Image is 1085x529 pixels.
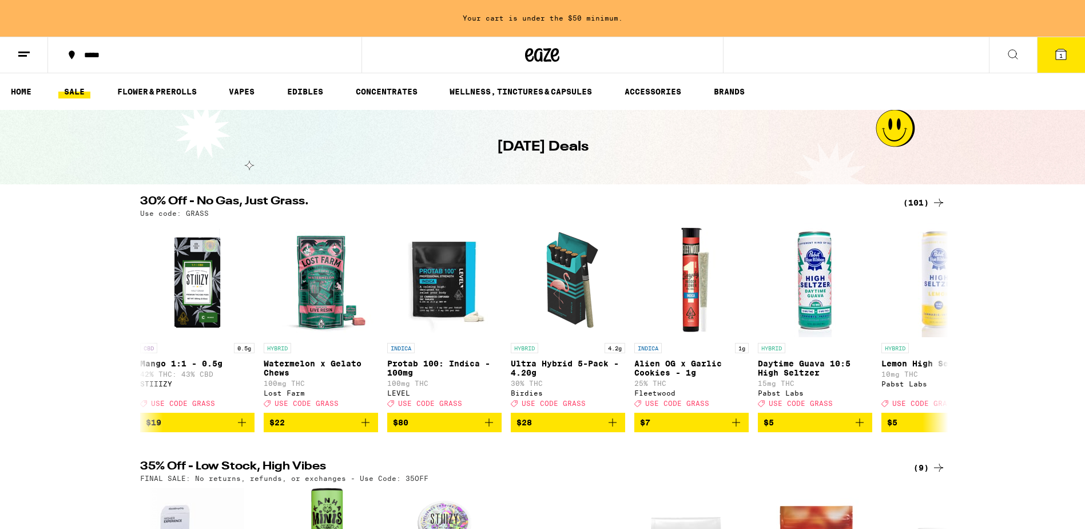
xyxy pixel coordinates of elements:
[264,389,378,397] div: Lost Farm
[264,413,378,432] button: Add to bag
[264,223,378,413] a: Open page for Watermelon x Gelato Chews from Lost Farm
[140,210,209,217] p: Use code: GRASS
[387,223,502,337] img: LEVEL - Protab 100: Indica - 100mg
[511,223,625,337] img: Birdies - Ultra Hybrid 5-Pack - 4.20g
[522,400,586,407] span: USE CODE GRASS
[758,380,872,387] p: 15mg THC
[634,223,749,337] img: Fleetwood - Alien OG x Garlic Cookies - 1g
[881,413,996,432] button: Add to bag
[881,359,996,368] p: Lemon High Seltzer
[140,413,255,432] button: Add to bag
[387,343,415,353] p: INDICA
[892,400,956,407] span: USE CODE GRASS
[511,413,625,432] button: Add to bag
[511,359,625,377] p: Ultra Hybrid 5-Pack - 4.20g
[758,413,872,432] button: Add to bag
[269,418,285,427] span: $22
[903,196,945,210] a: (101)
[511,380,625,387] p: 30% THC
[140,223,255,413] a: Open page for Mango 1:1 - 0.5g from STIIIZY
[634,223,749,413] a: Open page for Alien OG x Garlic Cookies - 1g from Fleetwood
[497,137,589,157] h1: [DATE] Deals
[223,85,260,98] a: VAPES
[140,461,889,475] h2: 35% Off - Low Stock, High Vibes
[735,343,749,353] p: 1g
[640,418,650,427] span: $7
[387,223,502,413] a: Open page for Protab 100: Indica - 100mg from LEVEL
[1037,37,1085,73] button: 1
[764,418,774,427] span: $5
[634,413,749,432] button: Add to bag
[619,85,687,98] a: ACCESSORIES
[264,223,378,337] img: Lost Farm - Watermelon x Gelato Chews
[634,359,749,377] p: Alien OG x Garlic Cookies - 1g
[758,343,785,353] p: HYBRID
[758,359,872,377] p: Daytime Guava 10:5 High Seltzer
[387,389,502,397] div: LEVEL
[387,413,502,432] button: Add to bag
[140,223,255,337] img: STIIIZY - Mango 1:1 - 0.5g
[708,85,750,98] a: BRANDS
[758,223,872,413] a: Open page for Daytime Guava 10:5 High Seltzer from Pabst Labs
[881,223,996,413] a: Open page for Lemon High Seltzer from Pabst Labs
[140,359,255,368] p: Mango 1:1 - 0.5g
[387,359,502,377] p: Protab 100: Indica - 100mg
[398,400,462,407] span: USE CODE GRASS
[881,380,996,388] div: Pabst Labs
[881,370,996,378] p: 10mg THC
[511,223,625,413] a: Open page for Ultra Hybrid 5-Pack - 4.20g from Birdies
[140,475,428,482] p: FINAL SALE: No returns, refunds, or exchanges - Use Code: 35OFF
[140,196,889,210] h2: 30% Off - No Gas, Just Grass.
[511,389,625,397] div: Birdies
[281,85,329,98] a: EDIBLES
[393,418,408,427] span: $80
[444,85,598,98] a: WELLNESS, TINCTURES & CAPSULES
[275,400,339,407] span: USE CODE GRASS
[146,418,161,427] span: $19
[264,380,378,387] p: 100mg THC
[151,400,215,407] span: USE CODE GRASS
[769,400,833,407] span: USE CODE GRASS
[140,370,255,378] p: 42% THC: 43% CBD
[516,418,532,427] span: $28
[264,359,378,377] p: Watermelon x Gelato Chews
[58,85,90,98] a: SALE
[887,418,897,427] span: $5
[881,343,909,353] p: HYBRID
[758,389,872,397] div: Pabst Labs
[634,389,749,397] div: Fleetwood
[913,461,945,475] a: (9)
[387,380,502,387] p: 100mg THC
[1059,52,1063,59] span: 1
[645,400,709,407] span: USE CODE GRASS
[605,343,625,353] p: 4.2g
[511,343,538,353] p: HYBRID
[140,380,255,388] div: STIIIZY
[234,343,255,353] p: 0.5g
[634,343,662,353] p: INDICA
[350,85,423,98] a: CONCENTRATES
[634,380,749,387] p: 25% THC
[881,223,996,337] img: Pabst Labs - Lemon High Seltzer
[112,85,202,98] a: FLOWER & PREROLLS
[758,223,872,337] img: Pabst Labs - Daytime Guava 10:5 High Seltzer
[264,343,291,353] p: HYBRID
[140,343,157,353] p: CBD
[5,85,37,98] a: HOME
